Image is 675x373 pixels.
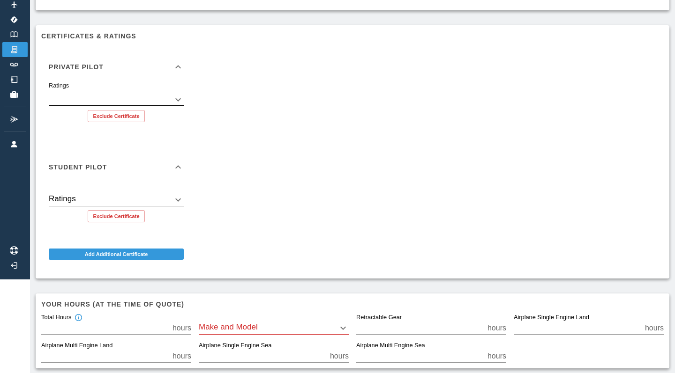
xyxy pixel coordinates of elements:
[41,299,664,309] h6: Your hours (at the time of quote)
[41,152,191,182] div: Student Pilot
[330,351,349,362] p: hours
[88,210,144,222] button: Exclude Certificate
[487,322,506,334] p: hours
[514,314,589,322] label: Airplane Single Engine Land
[74,314,82,322] svg: Total hours in fixed-wing aircraft
[356,342,425,350] label: Airplane Multi Engine Sea
[172,351,191,362] p: hours
[41,182,191,230] div: Student Pilot
[645,322,664,334] p: hours
[49,249,184,260] button: Add Additional Certificate
[49,64,104,70] h6: Private Pilot
[487,351,506,362] p: hours
[49,81,69,90] label: Ratings
[41,82,191,130] div: Private Pilot
[41,52,191,82] div: Private Pilot
[199,342,271,350] label: Airplane Single Engine Sea
[49,164,107,170] h6: Student Pilot
[41,314,82,322] div: Total Hours
[172,322,191,334] p: hours
[41,31,664,41] h6: Certificates & Ratings
[88,110,144,122] button: Exclude Certificate
[356,314,402,322] label: Retractable Gear
[41,342,112,350] label: Airplane Multi Engine Land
